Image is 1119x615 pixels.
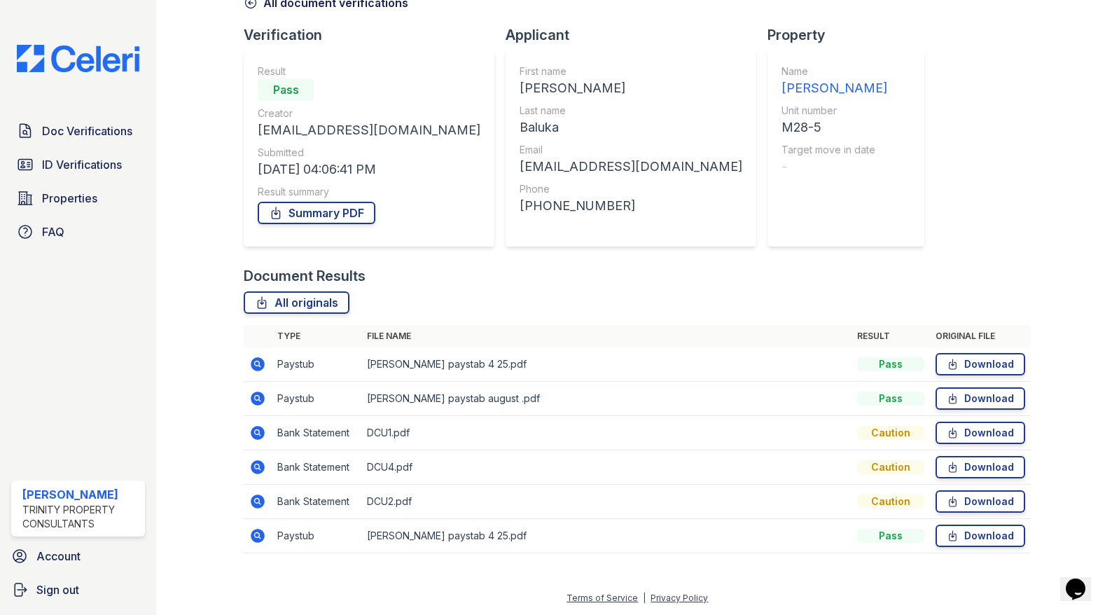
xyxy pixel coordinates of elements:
div: Unit number [781,104,887,118]
div: Caution [857,426,924,440]
div: [EMAIL_ADDRESS][DOMAIN_NAME] [520,157,742,177]
div: Email [520,143,742,157]
td: Paystub [272,519,361,553]
td: [PERSON_NAME] paystab august .pdf [361,382,852,416]
div: [PERSON_NAME] [520,78,742,98]
div: Baluka [520,118,742,137]
span: FAQ [42,223,64,240]
div: [EMAIL_ADDRESS][DOMAIN_NAME] [258,120,480,140]
div: Caution [857,495,924,509]
div: First name [520,64,742,78]
td: DCU4.pdf [361,450,852,485]
div: Result [258,64,480,78]
a: Download [936,422,1025,444]
td: [PERSON_NAME] paystab 4 25.pdf [361,347,852,382]
td: Bank Statement [272,485,361,519]
td: Bank Statement [272,416,361,450]
div: Document Results [244,266,366,286]
span: Sign out [36,581,79,598]
div: - [781,157,887,177]
div: Applicant [506,25,767,45]
div: Phone [520,182,742,196]
div: Trinity Property Consultants [22,503,139,531]
div: M28-5 [781,118,887,137]
a: FAQ [11,218,145,246]
td: Paystub [272,382,361,416]
div: Property [767,25,936,45]
a: Download [936,353,1025,375]
a: Account [6,542,151,570]
div: | [643,593,646,603]
div: [PERSON_NAME] [22,486,139,503]
div: Caution [857,460,924,474]
a: Properties [11,184,145,212]
div: Result summary [258,185,480,199]
a: Summary PDF [258,202,375,224]
div: Name [781,64,887,78]
div: Pass [857,357,924,371]
td: Paystub [272,347,361,382]
td: DCU2.pdf [361,485,852,519]
div: [PERSON_NAME] [781,78,887,98]
a: Sign out [6,576,151,604]
a: ID Verifications [11,151,145,179]
div: [PHONE_NUMBER] [520,196,742,216]
td: Bank Statement [272,450,361,485]
th: File name [361,325,852,347]
img: CE_Logo_Blue-a8612792a0a2168367f1c8372b55b34899dd931a85d93a1a3d3e32e68fde9ad4.png [6,45,151,72]
td: [PERSON_NAME] paystab 4 25.pdf [361,519,852,553]
a: All originals [244,291,349,314]
a: Name [PERSON_NAME] [781,64,887,98]
a: Terms of Service [567,593,638,603]
td: DCU1.pdf [361,416,852,450]
span: Properties [42,190,97,207]
a: Download [936,387,1025,410]
div: [DATE] 04:06:41 PM [258,160,480,179]
div: Last name [520,104,742,118]
span: Account [36,548,81,565]
a: Download [936,456,1025,478]
div: Creator [258,106,480,120]
div: Target move in date [781,143,887,157]
th: Result [852,325,930,347]
a: Download [936,525,1025,547]
a: Privacy Policy [651,593,708,603]
iframe: chat widget [1060,559,1105,601]
div: Verification [244,25,506,45]
a: Doc Verifications [11,117,145,145]
th: Type [272,325,361,347]
span: ID Verifications [42,156,122,173]
div: Submitted [258,146,480,160]
a: Download [936,490,1025,513]
div: Pass [857,529,924,543]
th: Original file [930,325,1031,347]
div: Pass [857,392,924,406]
div: Pass [258,78,314,101]
span: Doc Verifications [42,123,132,139]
